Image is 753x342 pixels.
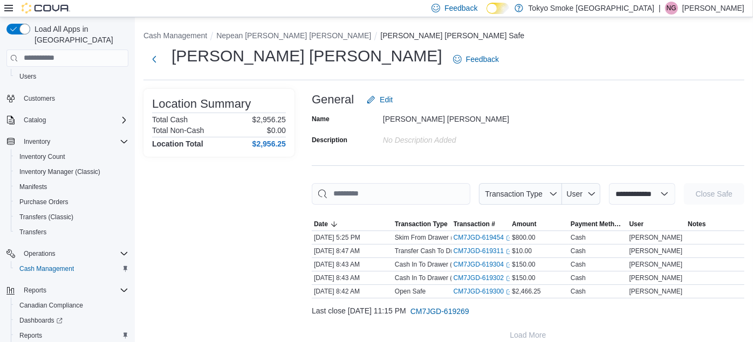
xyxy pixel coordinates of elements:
[479,183,562,205] button: Transaction Type
[152,139,203,148] h4: Location Total
[688,220,706,228] span: Notes
[312,301,744,322] div: Last close [DATE] 11:15 PM
[15,314,67,327] a: Dashboards
[19,213,73,221] span: Transfers (Classic)
[152,115,188,124] h6: Total Cash
[487,14,487,15] span: Dark Mode
[512,260,535,269] span: $150.00
[529,2,655,15] p: Tokyo Smoke [GEOGRAPHIC_DATA]
[512,247,532,255] span: $10.00
[143,30,744,43] nav: An example of EuiBreadcrumbs
[11,149,133,164] button: Inventory Count
[19,92,128,105] span: Customers
[686,218,744,231] button: Notes
[312,285,393,298] div: [DATE] 8:42 AM
[395,274,498,282] p: Cash In To Drawer (Cash Drawer 1)
[15,262,78,275] a: Cash Management
[512,233,535,242] span: $800.00
[15,226,128,239] span: Transfers
[2,113,133,128] button: Catalog
[15,180,51,193] a: Manifests
[312,93,354,106] h3: General
[19,247,128,260] span: Operations
[312,218,393,231] button: Date
[395,287,426,296] p: Open Safe
[267,126,286,135] p: $0.00
[512,274,535,282] span: $150.00
[19,247,60,260] button: Operations
[15,226,51,239] a: Transfers
[19,167,100,176] span: Inventory Manager (Classic)
[24,137,50,146] span: Inventory
[152,126,204,135] h6: Total Non-Cash
[15,70,40,83] a: Users
[312,271,393,284] div: [DATE] 8:43 AM
[314,220,328,228] span: Date
[24,286,46,295] span: Reports
[19,264,74,273] span: Cash Management
[380,31,524,40] button: [PERSON_NAME] [PERSON_NAME] Safe
[15,150,128,163] span: Inventory Count
[19,183,47,191] span: Manifests
[451,218,510,231] button: Transaction #
[510,218,569,231] button: Amount
[15,329,128,342] span: Reports
[567,190,583,198] span: User
[252,115,286,124] p: $2,956.25
[449,48,503,70] a: Feedback
[15,299,87,312] a: Canadian Compliance
[172,45,442,67] h1: [PERSON_NAME] [PERSON_NAME]
[506,275,512,282] svg: External link
[24,249,56,258] span: Operations
[395,233,498,242] p: Skim From Drawer (Cash Drawer 1)
[444,3,477,13] span: Feedback
[24,116,46,124] span: Catalog
[216,31,371,40] button: Nepean [PERSON_NAME] [PERSON_NAME]
[667,2,676,15] span: NG
[312,231,393,244] div: [DATE] 5:25 PM
[15,150,70,163] a: Inventory Count
[684,183,744,205] button: Close Safe
[571,220,625,228] span: Payment Methods
[682,2,744,15] p: [PERSON_NAME]
[15,211,78,224] a: Transfers (Classic)
[454,274,512,282] a: CM7JGD-619302External link
[487,3,509,14] input: Dark Mode
[143,48,165,70] button: Next
[11,179,133,194] button: Manifests
[395,220,448,228] span: Transaction Type
[454,247,512,255] a: CM7JGD-619311External link
[383,131,528,144] div: No Description added
[11,298,133,313] button: Canadian Compliance
[506,248,512,255] svg: External link
[312,245,393,257] div: [DATE] 8:47 AM
[11,313,133,328] a: Dashboards
[312,258,393,271] div: [DATE] 8:43 AM
[19,316,63,325] span: Dashboards
[15,314,128,327] span: Dashboards
[312,183,470,205] input: This is a search bar. As you type, the results lower in the page will automatically filter.
[143,31,207,40] button: Cash Management
[2,246,133,261] button: Operations
[454,233,512,242] a: CM7JGD-619454External link
[665,2,678,15] div: Nadine Guindon
[510,330,546,340] span: Load More
[629,260,683,269] span: [PERSON_NAME]
[512,220,536,228] span: Amount
[2,134,133,149] button: Inventory
[562,183,600,205] button: User
[362,89,397,110] button: Edit
[659,2,661,15] p: |
[11,261,133,276] button: Cash Management
[506,289,512,295] svg: External link
[629,233,683,242] span: [PERSON_NAME]
[629,287,683,296] span: [PERSON_NAME]
[19,114,50,127] button: Catalog
[406,301,474,322] button: CM7JGD-619269
[571,233,586,242] div: Cash
[312,115,330,123] label: Name
[629,274,683,282] span: [PERSON_NAME]
[506,235,512,241] svg: External link
[15,180,128,193] span: Manifests
[15,211,128,224] span: Transfers (Classic)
